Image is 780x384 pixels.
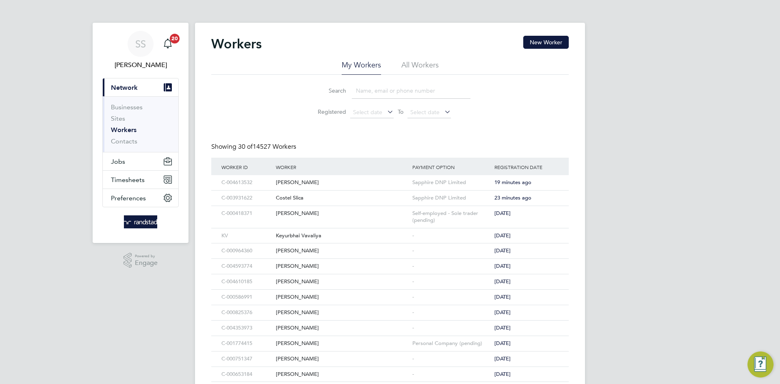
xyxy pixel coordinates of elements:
div: [PERSON_NAME] [274,367,410,382]
span: 14527 Workers [238,143,296,151]
label: Search [310,87,346,94]
div: [PERSON_NAME] [274,290,410,305]
a: Businesses [111,103,143,111]
span: Select date [410,108,440,116]
div: [PERSON_NAME] [274,243,410,258]
span: [DATE] [494,210,511,217]
span: 30 of [238,143,253,151]
label: Registered [310,108,346,115]
div: C-000653184 [219,367,274,382]
div: - [410,367,492,382]
input: Name, email or phone number [352,83,470,99]
a: Go to home page [102,215,179,228]
div: Sapphire DNP Limited [410,175,492,190]
span: Shaye Stoneham [102,60,179,70]
span: [DATE] [494,355,511,362]
a: C-000825376[PERSON_NAME]-[DATE] [219,305,561,312]
a: C-000653184[PERSON_NAME]-[DATE] [219,367,561,373]
div: Showing [211,143,298,151]
div: Network [103,96,178,152]
span: 19 minutes ago [494,179,531,186]
div: Sapphire DNP Limited [410,191,492,206]
a: KVKeyurbhai Vavaliya-[DATE] [219,228,561,235]
div: - [410,228,492,243]
div: Self-employed - Sole trader (pending) [410,206,492,228]
div: - [410,321,492,336]
a: C-000964360[PERSON_NAME]-[DATE] [219,243,561,250]
span: [DATE] [494,340,511,347]
div: C-000418371 [219,206,274,221]
button: Preferences [103,189,178,207]
div: C-000586991 [219,290,274,305]
span: To [395,106,406,117]
div: - [410,351,492,367]
span: [DATE] [494,247,511,254]
div: C-004593774 [219,259,274,274]
div: Registration Date [492,158,561,176]
div: [PERSON_NAME] [274,305,410,320]
div: - [410,274,492,289]
div: [PERSON_NAME] [274,274,410,289]
button: Jobs [103,152,178,170]
div: C-000964360 [219,243,274,258]
a: Contacts [111,137,137,145]
span: Jobs [111,158,125,165]
span: Select date [353,108,382,116]
span: [DATE] [494,309,511,316]
a: C-004593774[PERSON_NAME]-[DATE] [219,258,561,265]
div: - [410,290,492,305]
div: C-000751347 [219,351,274,367]
div: [PERSON_NAME] [274,321,410,336]
span: Powered by [135,253,158,260]
span: [DATE] [494,232,511,239]
div: [PERSON_NAME] [274,336,410,351]
nav: Main navigation [93,23,188,243]
div: Costel Slica [274,191,410,206]
div: [PERSON_NAME] [274,259,410,274]
a: C-000418371[PERSON_NAME]Self-employed - Sole trader (pending)[DATE] [219,206,561,213]
div: [PERSON_NAME] [274,351,410,367]
a: C-000586991[PERSON_NAME]-[DATE] [219,289,561,296]
a: Sites [111,115,125,122]
span: Network [111,84,138,91]
div: Keyurbhai Vavaliya [274,228,410,243]
div: C-004610185 [219,274,274,289]
div: Worker ID [219,158,274,176]
span: Timesheets [111,176,145,184]
h2: Workers [211,36,262,52]
div: [PERSON_NAME] [274,175,410,190]
span: SS [135,39,146,49]
a: C-004353973[PERSON_NAME]-[DATE] [219,320,561,327]
div: - [410,305,492,320]
a: C-004610185[PERSON_NAME]-[DATE] [219,274,561,281]
span: Engage [135,260,158,267]
span: [DATE] [494,278,511,285]
span: 20 [170,34,180,43]
div: C-001774415 [219,336,274,351]
div: C-000825376 [219,305,274,320]
div: Worker [274,158,410,176]
a: C-000751347[PERSON_NAME]-[DATE] [219,351,561,358]
a: 20 [160,31,176,57]
button: Timesheets [103,171,178,189]
li: My Workers [342,60,381,75]
img: randstad-logo-retina.png [124,215,158,228]
div: Personal Company (pending) [410,336,492,351]
div: C-004353973 [219,321,274,336]
div: [PERSON_NAME] [274,206,410,221]
span: 23 minutes ago [494,194,531,201]
span: Preferences [111,194,146,202]
li: All Workers [401,60,439,75]
button: New Worker [523,36,569,49]
div: C-004613532 [219,175,274,190]
div: C-003931622 [219,191,274,206]
span: [DATE] [494,324,511,331]
a: SS[PERSON_NAME] [102,31,179,70]
div: - [410,243,492,258]
button: Network [103,78,178,96]
span: [DATE] [494,263,511,269]
span: [DATE] [494,371,511,377]
div: - [410,259,492,274]
a: C-001774415[PERSON_NAME]Personal Company (pending)[DATE] [219,336,561,343]
div: Payment Option [410,158,492,176]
